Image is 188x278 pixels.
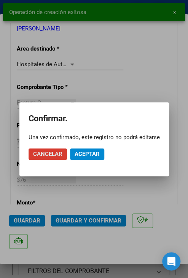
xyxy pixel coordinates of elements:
[33,151,62,157] span: Cancelar
[75,151,100,157] span: Aceptar
[162,252,180,270] div: Open Intercom Messenger
[29,133,160,141] div: Una vez confirmado, este registro no podrá editarse
[29,111,160,126] h2: Confirmar.
[29,148,67,160] button: Cancelar
[70,148,104,160] button: Aceptar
